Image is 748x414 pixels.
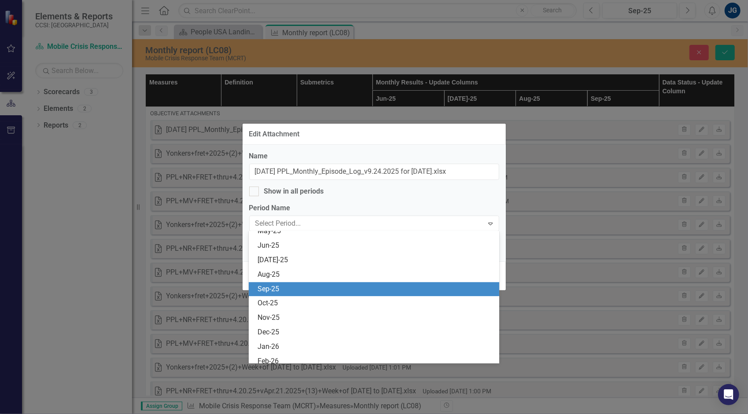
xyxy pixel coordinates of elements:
[258,226,494,236] div: May-25
[258,327,494,337] div: Dec-25
[258,241,494,251] div: Jun-25
[258,342,494,352] div: Jan-26
[258,313,494,323] div: Nov-25
[258,284,494,294] div: Sep-25
[249,164,499,180] input: Name
[258,270,494,280] div: Aug-25
[258,298,494,308] div: Oct-25
[264,187,324,197] div: Show in all periods
[249,203,499,213] label: Period Name
[258,356,494,366] div: Feb-26
[258,255,494,265] div: [DATE]-25
[249,130,300,138] div: Edit Attachment
[249,151,499,161] label: Name
[718,384,739,405] div: Open Intercom Messenger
